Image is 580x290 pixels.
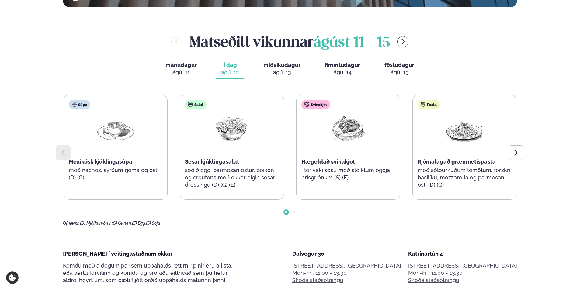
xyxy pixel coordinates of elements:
div: Salat [185,100,207,109]
button: menu-btn-right [397,36,408,47]
span: Sesar kjúklingasalat [185,158,239,165]
span: Go to slide 2 [292,211,295,213]
span: mánudagur [165,62,197,68]
img: Soup.png [96,114,135,143]
img: salad.svg [188,102,193,107]
span: Hægeldað svínakjöt [301,158,355,165]
img: Salad.png [212,114,251,143]
span: (S) Soja [146,221,160,226]
span: [PERSON_NAME] í veitingastaðnum okkar [63,250,172,257]
span: Í dag [221,61,239,69]
div: Súpa [69,100,90,109]
div: Svínakjöt [301,100,330,109]
button: föstudagur ágú. 15 [380,59,419,79]
p: með sólþurkuðum tómötum, ferskri basilíku, mozzarella og parmesan osti (D) (G) [418,167,511,188]
div: Dalvegur 30 [292,250,401,257]
div: ágú. 11 [165,69,197,76]
span: Ofnæmi: [63,221,79,226]
span: fimmtudagur [325,62,360,68]
div: ágú. 13 [263,69,300,76]
button: menu-btn-left [171,36,182,47]
h2: Matseðill vikunnar [190,32,390,51]
div: Mon-Fri: 11:00 - 13:30 [408,269,517,277]
button: Í dag ágú. 12 [216,59,244,79]
p: soðið egg, parmesan ostur, beikon og croutons með okkar eigin sesar dressingu (D) (G) (E) [185,167,279,188]
div: Pasta [418,100,440,109]
div: Mon-Fri: 11:00 - 13:30 [292,269,401,277]
img: soup.svg [72,102,77,107]
img: pork.svg [304,102,309,107]
p: með nachos, sýrðum rjóma og osti (D) (G) [69,167,162,181]
span: Go to slide 1 [285,211,287,213]
div: Katrínartún 4 [408,250,517,257]
button: fimmtudagur ágú. 14 [320,59,365,79]
img: Pork-Meat.png [329,114,368,143]
span: (G) Glúten, [112,221,132,226]
span: Mexíkósk kjúklingasúpa [69,158,132,165]
span: (E) Egg, [132,221,146,226]
div: ágú. 12 [221,69,239,76]
span: föstudagur [384,62,414,68]
span: miðvikudagur [263,62,300,68]
div: ágú. 15 [384,69,414,76]
span: ágúst 11 - 15 [314,36,390,50]
a: Skoða staðsetningu [408,277,459,284]
button: miðvikudagur ágú. 13 [259,59,305,79]
div: ágú. 14 [325,69,360,76]
p: í teriyaki sósu með steiktum eggja hrísgrjónum (S) (E) [301,167,395,181]
span: Rjómalagað grænmetispasta [418,158,496,165]
img: pasta.svg [421,102,425,107]
a: Skoða staðsetningu [292,277,343,284]
a: Cookie settings [6,271,19,284]
p: [STREET_ADDRESS], [GEOGRAPHIC_DATA] [292,262,401,269]
button: mánudagur ágú. 11 [161,59,202,79]
p: [STREET_ADDRESS], [GEOGRAPHIC_DATA] [408,262,517,269]
span: (D) Mjólkurvörur, [80,221,112,226]
span: Komdu með á dögum þar sem uppáhalds réttirnir þínir eru á lista, eða vertu forvitinn og komdu og ... [63,262,232,283]
img: Spagetti.png [445,114,484,143]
